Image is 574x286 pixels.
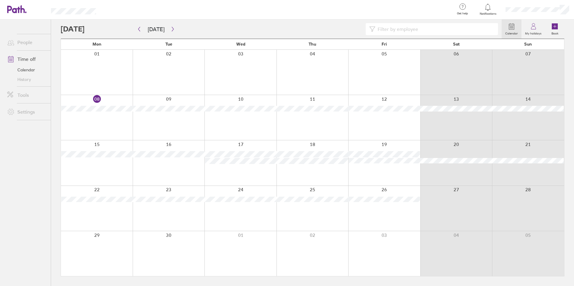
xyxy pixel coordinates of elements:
input: Filter by employee [375,23,494,35]
button: [DATE] [143,24,169,34]
span: Get help [453,12,472,15]
span: Tue [165,42,172,46]
span: Wed [236,42,245,46]
a: History [2,75,51,84]
a: Time off [2,53,51,65]
span: Thu [309,42,316,46]
a: People [2,36,51,48]
label: My holidays [521,30,545,35]
a: Calendar [2,65,51,75]
label: Calendar [502,30,521,35]
span: Fri [382,42,387,46]
span: Mon [92,42,101,46]
span: Notifications [478,12,498,16]
a: Calendar [502,19,521,39]
a: My holidays [521,19,545,39]
a: Tools [2,89,51,101]
a: Notifications [478,3,498,16]
label: Book [548,30,562,35]
span: Sun [524,42,532,46]
span: Sat [453,42,460,46]
a: Settings [2,106,51,118]
a: Book [545,19,564,39]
